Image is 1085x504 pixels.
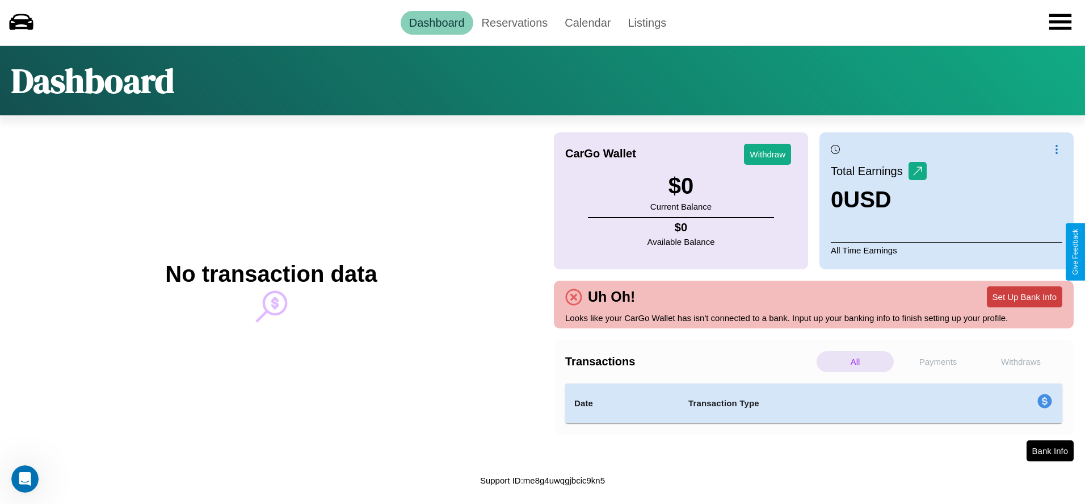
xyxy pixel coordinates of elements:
[647,221,715,234] h4: $ 0
[619,11,675,35] a: Listings
[899,351,977,372] p: Payments
[831,242,1062,258] p: All Time Earnings
[565,310,1062,326] p: Looks like your CarGo Wallet has isn't connected to a bank. Input up your banking info to finish ...
[480,473,605,488] p: Support ID: me8g4uwqgjbcic9kn5
[11,465,39,493] iframe: Intercom live chat
[574,397,670,410] h4: Date
[688,397,945,410] h4: Transaction Type
[582,289,641,305] h4: Uh Oh!
[650,173,712,199] h3: $ 0
[650,199,712,214] p: Current Balance
[565,384,1062,423] table: simple table
[1027,440,1074,461] button: Bank Info
[817,351,894,372] p: All
[165,261,377,287] h2: No transaction data
[647,234,715,249] p: Available Balance
[831,187,927,213] h3: 0 USD
[565,355,814,368] h4: Transactions
[982,351,1059,372] p: Withdraws
[987,286,1062,307] button: Set Up Bank Info
[556,11,619,35] a: Calendar
[401,11,473,35] a: Dashboard
[11,57,174,104] h1: Dashboard
[1071,229,1079,275] div: Give Feedback
[831,161,909,181] p: Total Earnings
[473,11,557,35] a: Reservations
[565,147,636,160] h4: CarGo Wallet
[744,144,791,165] button: Withdraw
